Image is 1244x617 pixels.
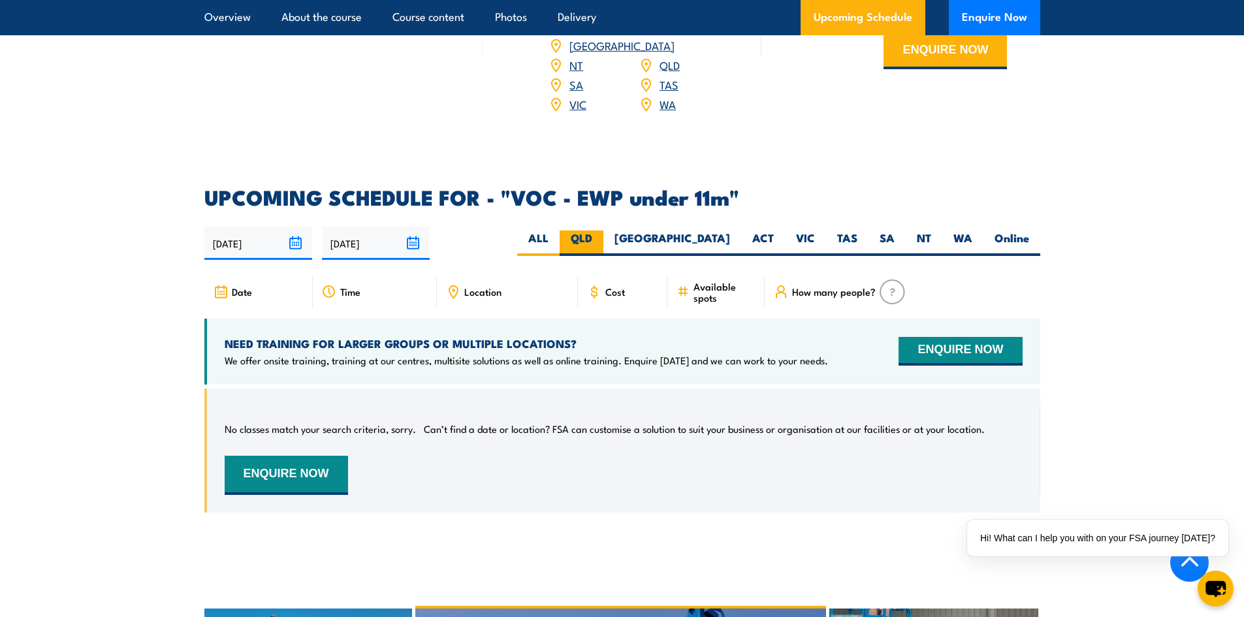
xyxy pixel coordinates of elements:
[225,336,828,351] h4: NEED TRAINING FOR LARGER GROUPS OR MULTIPLE LOCATIONS?
[660,76,678,92] a: TAS
[204,187,1040,206] h2: UPCOMING SCHEDULE FOR - "VOC - EWP under 11m"
[424,422,985,435] p: Can’t find a date or location? FSA can customise a solution to suit your business or organisation...
[322,227,430,260] input: To date
[232,286,252,297] span: Date
[603,230,741,256] label: [GEOGRAPHIC_DATA]
[340,286,360,297] span: Time
[741,230,785,256] label: ACT
[906,230,942,256] label: NT
[983,230,1040,256] label: Online
[569,76,583,92] a: SA
[605,286,625,297] span: Cost
[694,281,756,303] span: Available spots
[792,286,876,297] span: How many people?
[660,57,680,72] a: QLD
[785,230,826,256] label: VIC
[225,422,416,435] p: No classes match your search criteria, sorry.
[569,37,675,53] a: [GEOGRAPHIC_DATA]
[560,230,603,256] label: QLD
[660,96,676,112] a: WA
[899,337,1022,366] button: ENQUIRE NOW
[869,230,906,256] label: SA
[826,230,869,256] label: TAS
[884,34,1007,69] button: ENQUIRE NOW
[517,230,560,256] label: ALL
[942,230,983,256] label: WA
[569,96,586,112] a: VIC
[225,354,828,367] p: We offer onsite training, training at our centres, multisite solutions as well as online training...
[204,227,312,260] input: From date
[967,520,1228,556] div: Hi! What can I help you with on your FSA journey [DATE]?
[225,456,348,495] button: ENQUIRE NOW
[464,286,502,297] span: Location
[1198,571,1234,607] button: chat-button
[569,57,583,72] a: NT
